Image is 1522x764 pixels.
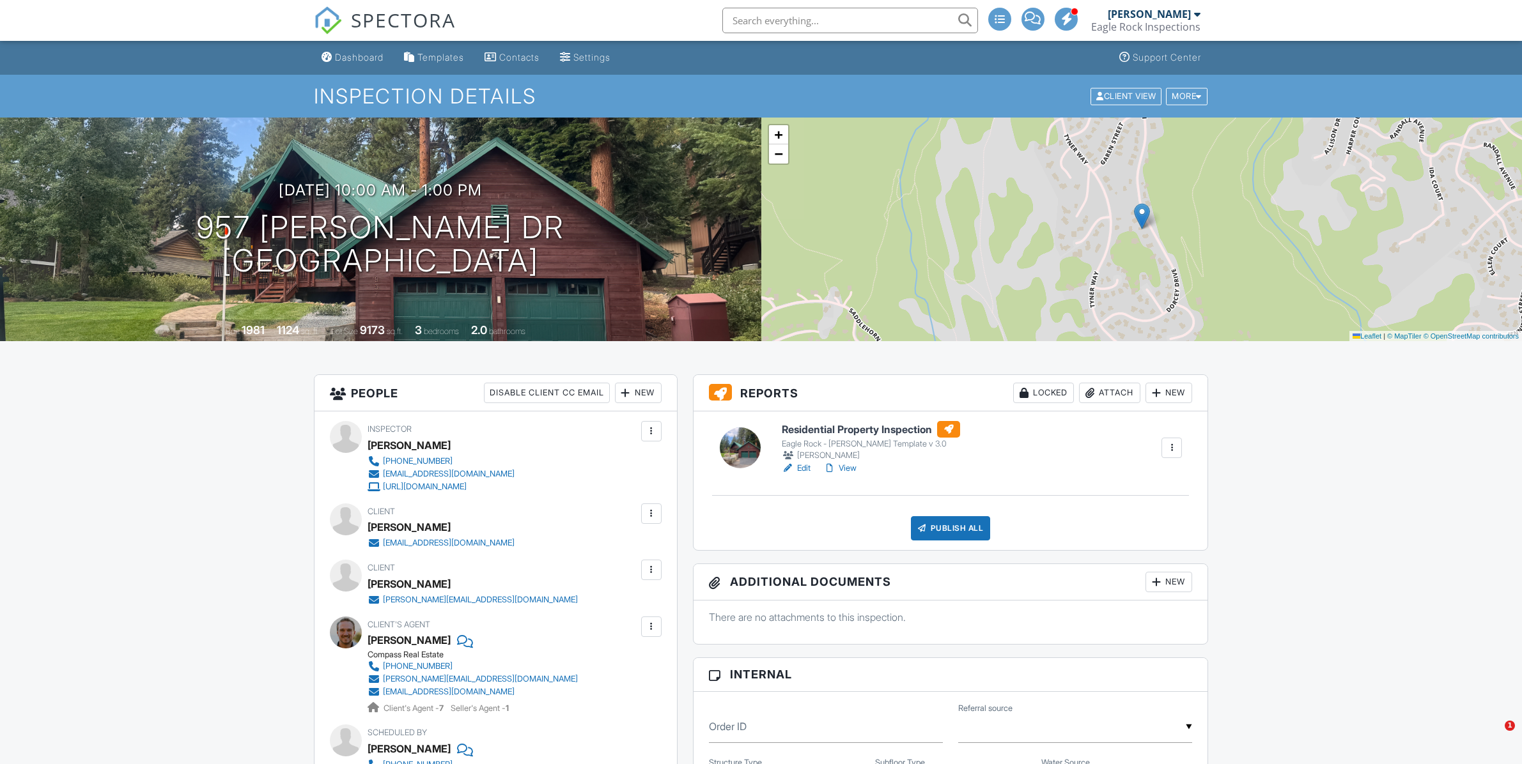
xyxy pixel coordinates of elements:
[471,323,487,337] div: 2.0
[1079,383,1140,403] div: Attach
[1133,52,1201,63] div: Support Center
[1013,383,1074,403] div: Locked
[823,462,857,475] a: View
[506,703,509,713] strong: 1
[242,323,265,337] div: 1981
[782,449,960,462] div: [PERSON_NAME]
[1145,383,1192,403] div: New
[769,144,788,164] a: Zoom out
[1424,332,1519,340] a: © OpenStreetMap contributors
[722,8,978,33] input: Search everything...
[368,728,427,737] span: Scheduled By
[368,480,515,493] a: [URL][DOMAIN_NAME]
[387,326,403,336] span: sq.ft.
[368,455,515,468] a: [PHONE_NUMBER]
[774,126,782,142] span: +
[484,383,610,403] div: Disable Client CC Email
[451,703,509,713] span: Seller's Agent -
[368,436,451,455] div: [PERSON_NAME]
[383,687,515,697] div: [EMAIL_ADDRESS][DOMAIN_NAME]
[314,17,456,44] a: SPECTORA
[368,673,578,685] a: [PERSON_NAME][EMAIL_ADDRESS][DOMAIN_NAME]
[1108,8,1191,20] div: [PERSON_NAME]
[279,181,482,199] h3: [DATE] 10:00 am - 1:00 pm
[383,538,515,548] div: [EMAIL_ADDRESS][DOMAIN_NAME]
[424,326,459,336] span: bedrooms
[368,660,578,673] a: [PHONE_NUMBER]
[782,421,960,462] a: Residential Property Inspection Eagle Rock - [PERSON_NAME] Template v 3.0 [PERSON_NAME]
[368,685,578,698] a: [EMAIL_ADDRESS][DOMAIN_NAME]
[314,6,342,34] img: The Best Home Inspection Software - Spectora
[383,456,453,466] div: [PHONE_NUMBER]
[415,323,422,337] div: 3
[351,6,456,33] span: SPECTORA
[573,52,610,63] div: Settings
[769,125,788,144] a: Zoom in
[782,462,811,475] a: Edit
[368,468,515,480] a: [EMAIL_ADDRESS][DOMAIN_NAME]
[368,630,451,650] a: [PERSON_NAME]
[314,375,677,411] h3: People
[331,326,358,336] span: Lot Size
[368,517,451,537] div: [PERSON_NAME]
[360,323,385,337] div: 9173
[694,658,1208,691] h3: Internal
[1134,203,1150,229] img: Marker
[439,703,444,713] strong: 7
[1387,332,1422,340] a: © MapTiler
[368,563,395,572] span: Client
[301,326,319,336] span: sq. ft.
[383,595,578,605] div: [PERSON_NAME][EMAIL_ADDRESS][DOMAIN_NAME]
[709,719,747,733] label: Order ID
[782,439,960,449] div: Eagle Rock - [PERSON_NAME] Template v 3.0
[1166,88,1208,105] div: More
[1383,332,1385,340] span: |
[368,620,430,629] span: Client's Agent
[368,574,451,593] div: [PERSON_NAME]
[368,650,588,660] div: Compass Real Estate
[383,661,453,671] div: [PHONE_NUMBER]
[479,46,545,70] a: Contacts
[368,593,578,606] a: [PERSON_NAME][EMAIL_ADDRESS][DOMAIN_NAME]
[368,739,451,758] div: [PERSON_NAME]
[383,674,578,684] div: [PERSON_NAME][EMAIL_ADDRESS][DOMAIN_NAME]
[316,46,389,70] a: Dashboard
[1089,91,1165,100] a: Client View
[196,211,564,279] h1: 957 [PERSON_NAME] Dr [GEOGRAPHIC_DATA]
[911,516,991,540] div: Publish All
[368,507,395,516] span: Client
[1479,721,1509,751] iframe: Intercom live chat
[1091,88,1161,105] div: Client View
[774,146,782,162] span: −
[335,52,384,63] div: Dashboard
[384,703,446,713] span: Client's Agent -
[1505,721,1515,731] span: 1
[314,85,1209,107] h1: Inspection Details
[958,703,1013,714] label: Referral source
[709,610,1193,624] p: There are no attachments to this inspection.
[499,52,540,63] div: Contacts
[1114,46,1206,70] a: Support Center
[417,52,464,63] div: Templates
[368,537,515,549] a: [EMAIL_ADDRESS][DOMAIN_NAME]
[399,46,469,70] a: Templates
[1145,572,1192,592] div: New
[383,469,515,479] div: [EMAIL_ADDRESS][DOMAIN_NAME]
[383,482,467,492] div: [URL][DOMAIN_NAME]
[694,375,1208,411] h3: Reports
[1091,20,1200,33] div: Eagle Rock Inspections
[782,421,960,438] h6: Residential Property Inspection
[615,383,662,403] div: New
[555,46,616,70] a: Settings
[1353,332,1381,340] a: Leaflet
[368,424,412,434] span: Inspector
[277,323,299,337] div: 1124
[694,564,1208,600] h3: Additional Documents
[489,326,525,336] span: bathrooms
[226,326,240,336] span: Built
